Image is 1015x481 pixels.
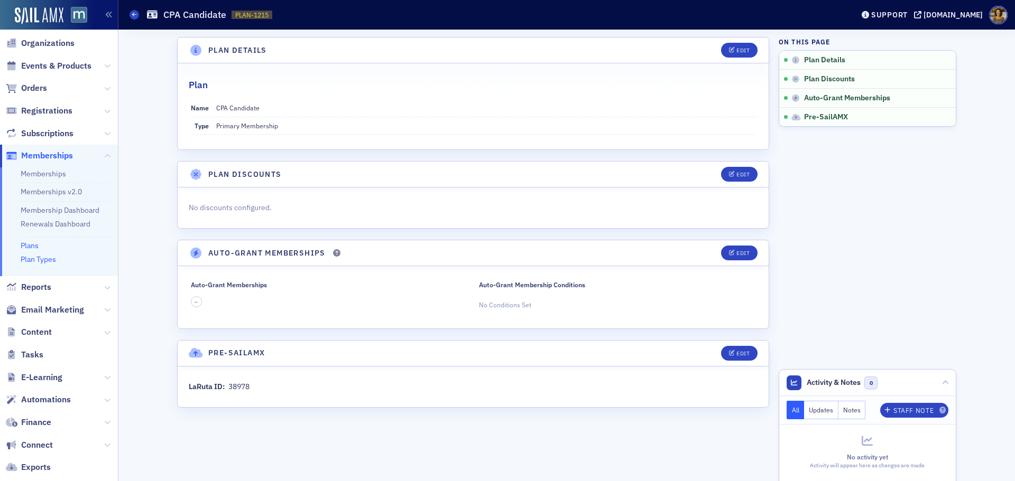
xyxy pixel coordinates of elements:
a: Exports [6,461,51,473]
div: Edit [736,250,750,256]
span: Email Marketing [21,304,84,316]
a: Memberships v2.0 [21,187,82,196]
p: No discounts configured. [189,202,758,213]
span: Automations [21,394,71,405]
span: Organizations [21,37,75,49]
span: Tasks [21,349,43,361]
span: Registrations [21,105,72,117]
a: Email Marketing [6,304,84,316]
button: All [787,401,805,419]
img: SailAMX [15,7,63,24]
div: 38978 [228,381,250,392]
div: LaRuta ID: [189,381,225,392]
a: Automations [6,394,71,405]
a: Connect [6,439,53,451]
span: Subscriptions [21,128,73,139]
h4: On this page [779,37,956,46]
a: Memberships [6,150,73,162]
div: Auto-Grant Membership Conditions [479,281,585,289]
h4: Plan Discounts [208,169,282,180]
button: Edit [721,43,758,58]
a: Subscriptions [6,128,73,139]
span: Type [195,121,209,130]
a: Events & Products [6,60,91,72]
img: SailAMX [71,7,87,23]
a: Plan Types [21,254,56,264]
button: Edit [721,246,758,260]
a: Tasks [6,349,43,361]
span: Exports [21,461,51,473]
span: Activity & Notes [807,377,861,388]
h1: CPA Candidate [163,8,226,21]
div: [DOMAIN_NAME] [924,10,983,20]
div: Edit [736,172,750,177]
a: Renewals Dashboard [21,219,90,229]
span: Name [191,103,209,112]
h2: Plan [189,78,208,92]
div: Edit [736,351,750,356]
div: Support [871,10,908,20]
a: Content [6,326,52,338]
span: – [195,298,198,306]
dd: CPA Candidate [216,99,756,116]
a: Registrations [6,105,72,117]
dd: Primary Membership [216,117,756,134]
span: Plan Details [804,55,845,65]
a: Reports [6,281,51,293]
span: 0 [864,376,878,390]
span: Orders [21,82,47,94]
span: Reports [21,281,51,293]
span: Finance [21,417,51,428]
a: View Homepage [63,7,87,25]
button: Edit [721,167,758,182]
span: Connect [21,439,53,451]
button: Edit [721,346,758,361]
a: Finance [6,417,51,428]
a: Plans [21,241,39,250]
a: Orders [6,82,47,94]
div: Auto-Grant Memberships [191,281,267,289]
span: Plan Discounts [804,74,855,84]
button: Staff Note [880,403,948,418]
button: Notes [838,401,866,419]
h4: Auto-Grant Memberships [208,248,326,259]
h4: Plan Details [208,45,267,56]
span: Events & Products [21,60,91,72]
div: Edit [736,48,750,53]
h4: Pre-SailAMX [208,347,265,359]
button: Updates [804,401,838,419]
div: Staff Note [893,408,934,413]
div: Activity will appear here as changes are made [787,461,948,470]
a: Memberships [21,169,66,178]
a: Membership Dashboard [21,205,99,215]
span: Profile [989,6,1008,24]
div: No activity yet [787,452,948,461]
button: [DOMAIN_NAME] [914,11,986,18]
span: Memberships [21,150,73,162]
a: E-Learning [6,372,62,383]
span: Pre-SailAMX [804,112,848,122]
span: E-Learning [21,372,62,383]
span: Content [21,326,52,338]
a: Organizations [6,37,75,49]
span: Auto-Grant Memberships [804,93,890,103]
span: PLAN-1215 [235,11,269,20]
